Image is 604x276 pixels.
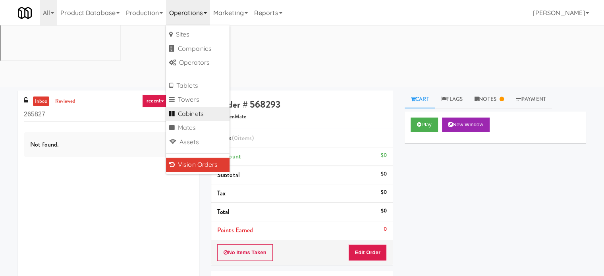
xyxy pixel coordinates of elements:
span: Not found. [30,140,59,149]
div: $0 [381,206,387,216]
div: 0 [384,224,387,234]
img: Micromart [18,6,32,20]
span: Points Earned [217,226,253,235]
h5: KitchenMate [217,114,387,120]
a: inbox [33,97,49,106]
div: $0 [381,169,387,179]
a: Companies [166,42,230,56]
span: Total [217,207,230,216]
a: recent [142,95,168,107]
span: Items [217,133,254,143]
a: Sites [166,27,230,42]
button: Play [411,118,438,132]
button: No Items Taken [217,244,273,261]
a: Vision Orders [166,158,230,172]
a: Payment [510,91,552,108]
button: New Window [442,118,490,132]
input: Search vision orders [24,107,193,122]
a: Notes [469,91,510,108]
a: Tablets [166,79,230,93]
a: Cart [405,91,435,108]
a: Operators [166,56,230,70]
span: Tax [217,189,226,198]
button: Edit Order [348,244,387,261]
a: Cabinets [166,107,230,121]
div: $0 [381,187,387,197]
a: Towers [166,93,230,107]
span: Subtotal [217,170,240,179]
a: Flags [435,91,469,108]
span: Discount [217,152,241,161]
a: reviewed [53,97,78,106]
h4: Order # 568293 [217,99,387,110]
div: $0 [381,151,387,160]
a: Mates [166,121,230,135]
a: Assets [166,135,230,149]
span: (0 ) [232,133,254,143]
ng-pluralize: items [238,133,252,143]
